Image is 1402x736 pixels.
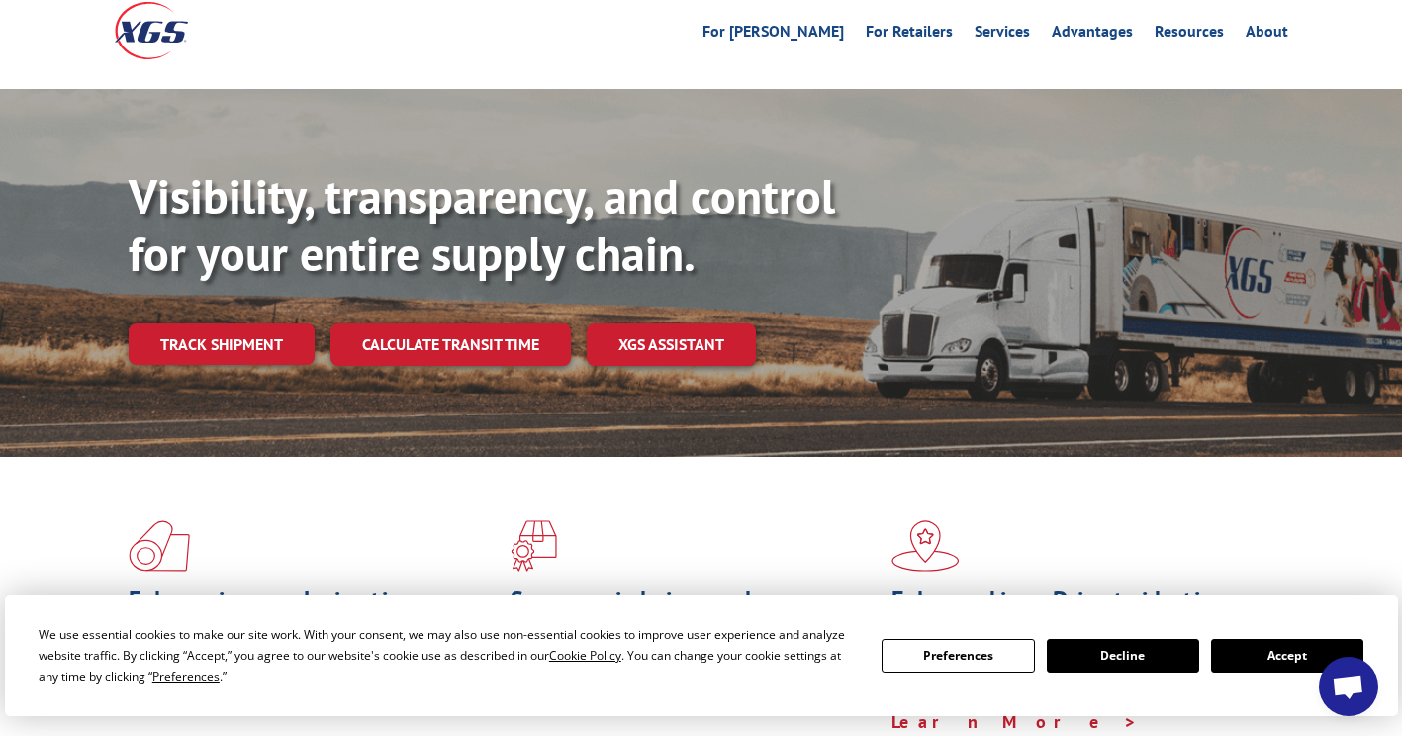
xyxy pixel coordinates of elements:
[702,24,844,46] a: For [PERSON_NAME]
[1155,24,1224,46] a: Resources
[891,710,1138,733] a: Learn More >
[5,595,1398,716] div: Cookie Consent Prompt
[891,520,960,572] img: xgs-icon-flagship-distribution-model-red
[129,520,190,572] img: xgs-icon-total-supply-chain-intelligence-red
[129,165,835,284] b: Visibility, transparency, and control for your entire supply chain.
[1319,657,1378,716] a: Open chat
[1052,24,1133,46] a: Advantages
[975,24,1030,46] a: Services
[587,323,756,366] a: XGS ASSISTANT
[330,323,571,366] a: Calculate transit time
[882,639,1034,673] button: Preferences
[511,520,557,572] img: xgs-icon-focused-on-flooring-red
[866,24,953,46] a: For Retailers
[129,323,315,365] a: Track shipment
[511,588,878,645] h1: Specialized Freight Experts
[549,647,621,664] span: Cookie Policy
[891,588,1259,645] h1: Flagship Distribution Model
[129,588,496,645] h1: Flooring Logistics Solutions
[152,668,220,685] span: Preferences
[1246,24,1288,46] a: About
[1211,639,1363,673] button: Accept
[1047,639,1199,673] button: Decline
[39,624,858,687] div: We use essential cookies to make our site work. With your consent, we may also use non-essential ...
